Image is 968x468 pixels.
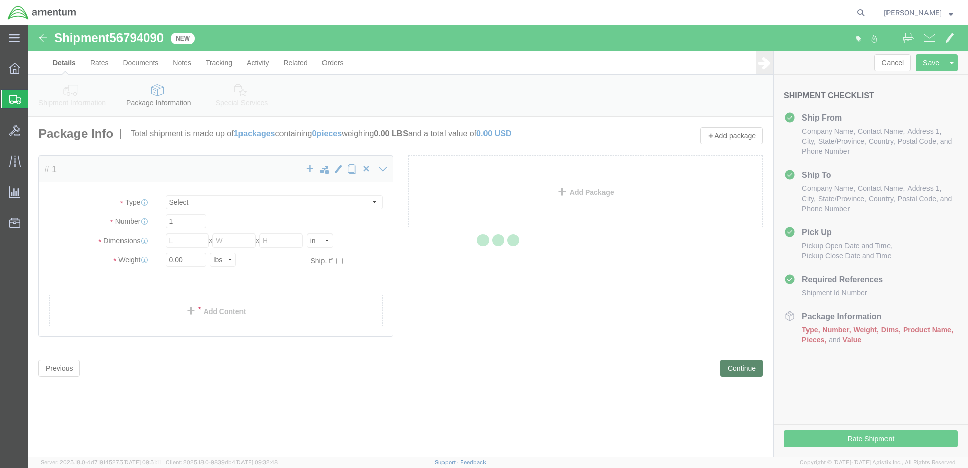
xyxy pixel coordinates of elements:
[884,7,942,18] span: Betty Fuller
[460,459,486,465] a: Feedback
[7,5,77,20] img: logo
[41,459,161,465] span: Server: 2025.18.0-dd719145275
[800,458,956,467] span: Copyright © [DATE]-[DATE] Agistix Inc., All Rights Reserved
[166,459,278,465] span: Client: 2025.18.0-9839db4
[235,459,278,465] span: [DATE] 09:32:48
[435,459,460,465] a: Support
[123,459,161,465] span: [DATE] 09:51:11
[883,7,954,19] button: [PERSON_NAME]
